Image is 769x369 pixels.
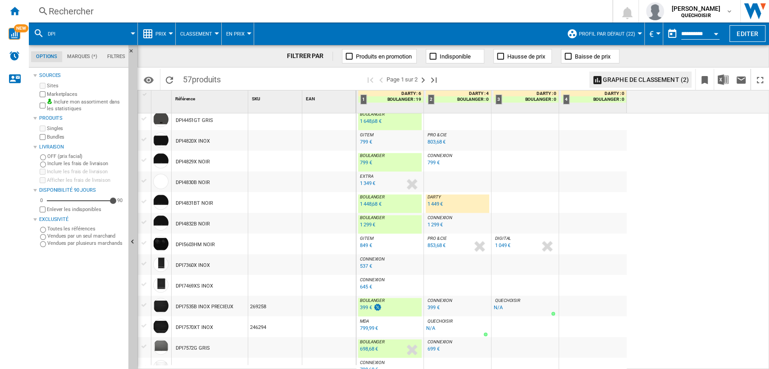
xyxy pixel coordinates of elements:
[360,319,369,324] span: MDA
[426,298,489,319] div: CONNEXION 399 €
[359,158,372,167] div: Mise à jour : mardi 23 septembre 2025 02:26
[360,284,372,290] div: 645 €
[426,90,491,113] div: 2 DARTY : 4 BOULANGER : 0
[493,49,552,63] button: Hausse de prix
[671,4,720,13] span: [PERSON_NAME]
[359,117,382,126] div: Mise à jour : mardi 23 septembre 2025 03:31
[250,90,302,104] div: SKU Sort None
[176,152,210,172] div: DPI4829X NOIR
[128,45,139,61] button: Masquer
[428,305,440,310] div: 399 €
[358,277,422,298] div: CONNEXION 645 €
[47,99,52,104] img: mysite-bg-18x18.png
[40,207,46,212] input: Afficher les frais de livraison
[732,69,750,90] button: Envoyer ce rapport par email
[428,339,452,344] span: CONNEXION
[31,51,62,62] md-tab-item: Options
[495,243,510,248] div: 1 049 €
[495,298,520,303] span: QUECHOISIR
[342,49,417,63] button: Produits en promotion
[176,276,213,297] div: DPI7469XS INOX
[39,187,125,194] div: Disponibilité 90 Jours
[418,69,428,90] button: Page suivante
[426,158,440,167] div: Mise à jour : mardi 23 septembre 2025 00:01
[304,90,356,104] div: EAN Sort None
[252,96,260,101] span: SKU
[365,69,376,90] button: Première page
[426,241,446,250] div: Mise à jour : mardi 23 septembre 2025 10:42
[358,90,423,96] div: DARTY : 6
[360,132,373,137] span: GITEM
[304,90,356,104] div: Sort None
[646,2,664,20] img: profile.jpg
[360,222,375,228] div: 1 299 €
[248,296,302,316] div: 269258
[48,31,55,37] span: dpi
[376,69,387,90] button: >Page précédente
[426,96,491,103] div: BOULANGER : 0
[39,144,125,151] div: Livraison
[649,22,658,45] button: €
[359,138,372,147] div: Mise à jour : mardi 23 septembre 2025 04:09
[40,234,46,240] input: Vendues par un seul marchand
[40,241,46,247] input: Vendues par plusieurs marchands
[589,72,692,88] button: Graphe de classement (2)
[306,96,315,101] span: EAN
[226,22,249,45] div: En Prix
[561,90,627,96] div: DARTY : 0
[507,53,545,60] span: Hausse de prix
[176,234,215,255] div: DPI5603HM NOIR
[47,160,125,167] label: Inclure les frais de livraison
[358,174,422,194] div: EXTRA 1 349 €
[248,316,302,337] div: 246294
[358,319,422,339] div: MDA 799,99 €
[360,118,382,124] div: 1 648,68 €
[358,153,422,174] div: BOULANGER 799 €
[496,94,502,104] div: 3
[359,241,372,250] div: Mise à jour : mardi 23 septembre 2025 03:52
[360,194,385,199] span: BOULANGER
[140,72,158,88] button: Options
[175,96,195,101] span: Référence
[360,215,385,220] span: BOULANGER
[426,303,440,312] div: Mise à jour : mardi 23 septembre 2025 00:01
[47,177,125,184] label: Afficher les frais de livraison
[426,236,489,256] div: PRO & CIE 853,68 €
[358,256,422,277] div: CONNEXION 537 €
[579,31,635,37] span: Profil par défaut (22)
[373,303,382,311] img: promotionV3.png
[360,201,382,207] div: 1 448,68 €
[180,22,217,45] button: Classement
[649,29,654,39] span: €
[426,49,484,63] button: Indisponible
[426,138,446,147] div: Mise à jour : mardi 23 septembre 2025 10:46
[33,22,133,45] div: dpi
[40,134,46,140] input: Bundles
[40,169,46,175] input: Inclure les frais de livraison
[360,153,385,158] span: BOULANGER
[493,90,559,96] div: DARTY : 0
[586,69,696,90] div: Sélectionnez 1 à 3 sites en cliquant sur les cellules afin d'afficher un graphe de classement
[428,243,446,248] div: 853,68 €
[176,110,213,131] div: DPI4451GT GRIS
[426,215,489,236] div: CONNEXION 1 299 €
[428,201,443,207] div: 1 449 €
[176,193,213,214] div: DPI4831BT NOIR
[493,298,557,319] div: QUECHOISIR N/A
[176,338,210,359] div: DPI7572G GRIS
[428,346,440,352] div: 699 €
[428,298,452,303] span: CONNEXION
[47,168,125,175] label: Inclure les frais de livraison
[494,303,503,312] div: N/A
[40,154,46,160] input: OFF (prix facial)
[47,240,125,247] label: Vendues par plusieurs marchands
[115,197,125,204] div: 90
[360,112,385,117] span: BOULANGER
[9,50,20,61] img: alerts-logo.svg
[40,100,46,111] input: Inclure mon assortiment dans les statistiques
[9,28,20,40] img: wise-card.svg
[62,51,102,62] md-tab-item: Marques (*)
[708,24,724,40] button: Open calendar
[428,139,446,145] div: 803,68 €
[38,197,45,204] div: 0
